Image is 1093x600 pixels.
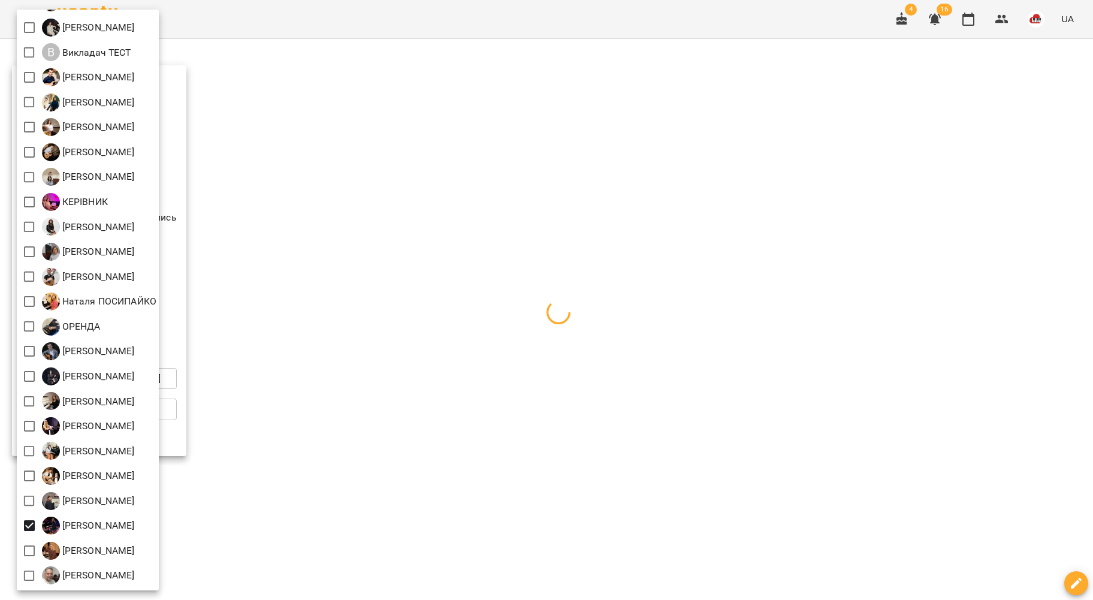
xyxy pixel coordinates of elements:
a: М [PERSON_NAME] [42,268,135,286]
div: ОРЕНДА [42,318,101,336]
img: Ю [42,566,60,584]
a: Ю [PERSON_NAME] [42,517,135,535]
img: Ю [42,517,60,535]
a: О [PERSON_NAME] [42,392,135,410]
img: Л [42,218,60,236]
p: [PERSON_NAME] [60,394,135,409]
img: С [42,467,60,485]
a: О [PERSON_NAME] [42,367,135,385]
a: Л [PERSON_NAME] [42,218,135,236]
div: КЕРІВНИК [42,193,108,211]
p: [PERSON_NAME] [60,95,135,110]
p: [PERSON_NAME] [60,220,135,234]
div: Юлія КРАВЧЕНКО [42,517,135,535]
a: В Викладач ТЕСТ [42,43,131,61]
img: О [42,417,60,435]
a: О ОРЕНДА [42,318,101,336]
p: [PERSON_NAME] [60,419,135,433]
p: [PERSON_NAME] [60,270,135,284]
div: Любов ПУШНЯК [42,218,135,236]
p: [PERSON_NAME] [60,20,135,35]
img: Т [42,492,60,510]
img: О [42,318,60,336]
a: П [PERSON_NAME] [42,442,135,460]
a: Ю [PERSON_NAME] [42,566,135,584]
p: [PERSON_NAME] [60,170,135,184]
img: В [42,118,60,136]
div: Ольга МОСКАЛЕНКО [42,417,135,435]
img: О [42,367,60,385]
a: В [PERSON_NAME] [42,118,135,136]
div: Ольга ЕПОВА [42,392,135,410]
img: В [42,94,60,111]
p: КЕРІВНИК [60,195,108,209]
a: А [PERSON_NAME] [42,19,135,37]
img: О [42,342,60,360]
p: [PERSON_NAME] [60,245,135,259]
img: А [42,19,60,37]
div: Микита ГЛАЗУНОВ [42,268,135,286]
div: Юлія ПОГОРЄЛОВА [42,542,135,560]
a: К КЕРІВНИК [42,193,108,211]
img: Е [42,168,60,186]
img: Д [42,143,60,161]
p: Викладач ТЕСТ [60,46,131,60]
p: ОРЕНДА [60,319,101,334]
img: Н [42,293,60,310]
div: Олена САФРОНОВА-СМИРНОВА [42,367,135,385]
p: [PERSON_NAME] [60,544,135,558]
div: Юрій ГАЛІС [42,566,135,584]
div: Вікторія ТАРАБАН [42,118,135,136]
img: В [42,68,60,86]
p: [PERSON_NAME] [60,518,135,533]
div: Людмила ЦВЄТКОВА [42,243,135,261]
div: Віктор АРТЕМЕНКО [42,68,135,86]
div: Сергій ВЛАСОВИЧ [42,467,135,485]
div: Викладач ТЕСТ [42,43,131,61]
p: [PERSON_NAME] [60,344,135,358]
p: Наталя ПОСИПАЙКО [60,294,157,309]
div: В [42,43,60,61]
div: Вікторія БОГДАН [42,94,135,111]
img: К [42,193,60,211]
a: Ю [PERSON_NAME] [42,542,135,560]
p: [PERSON_NAME] [60,494,135,508]
p: [PERSON_NAME] [60,369,135,384]
div: Ельміра АЛІЄВА [42,168,135,186]
a: С [PERSON_NAME] [42,467,135,485]
p: [PERSON_NAME] [60,145,135,159]
p: [PERSON_NAME] [60,120,135,134]
a: Д [PERSON_NAME] [42,143,135,161]
div: Наталя ПОСИПАЙКО [42,293,157,310]
div: Тетяна КУРУЧ [42,492,135,510]
a: Н Наталя ПОСИПАЙКО [42,293,157,310]
p: [PERSON_NAME] [60,444,135,459]
a: В [PERSON_NAME] [42,68,135,86]
a: Л [PERSON_NAME] [42,243,135,261]
div: Даниїл КАЛАШНИК [42,143,135,161]
p: [PERSON_NAME] [60,70,135,85]
img: О [42,392,60,410]
img: М [42,268,60,286]
img: Л [42,243,60,261]
a: Е [PERSON_NAME] [42,168,135,186]
a: В [PERSON_NAME] [42,94,135,111]
a: Т [PERSON_NAME] [42,492,135,510]
p: [PERSON_NAME] [60,469,135,483]
p: [PERSON_NAME] [60,568,135,583]
img: П [42,442,60,460]
a: О [PERSON_NAME] [42,417,135,435]
div: Анна ГОРБУЛІНА [42,19,135,37]
a: О [PERSON_NAME] [42,342,135,360]
img: Ю [42,542,60,560]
